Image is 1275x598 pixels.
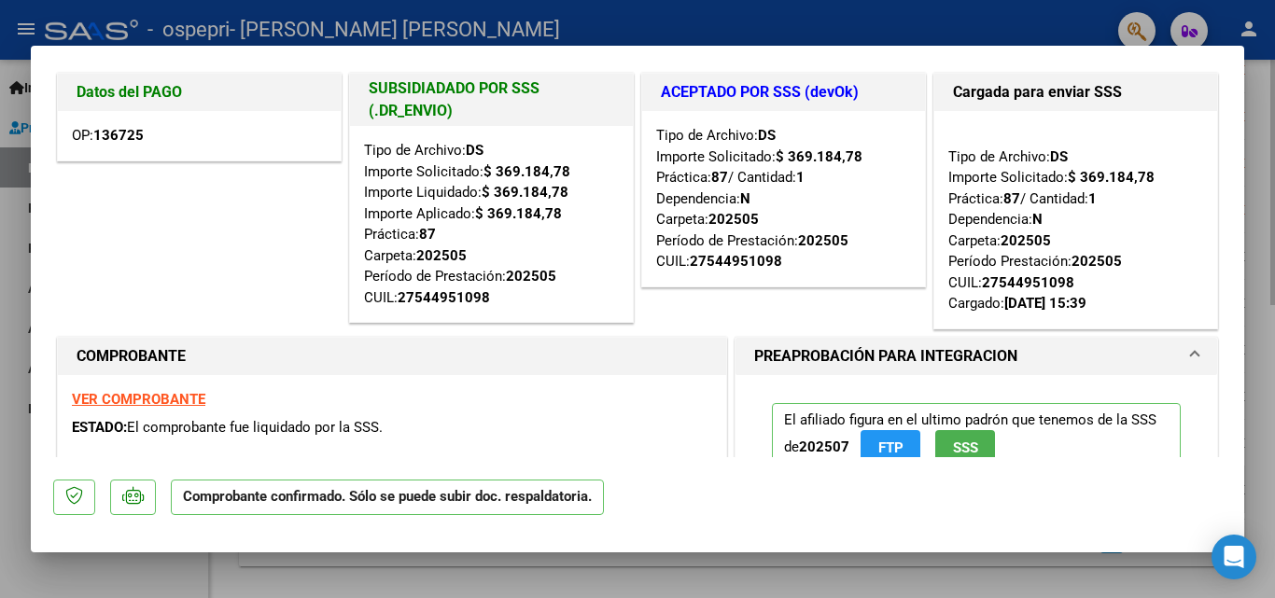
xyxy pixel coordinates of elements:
span: SSS [953,439,978,456]
strong: 202505 [1072,253,1122,270]
div: 27544951098 [690,251,782,272]
button: FTP [861,430,920,465]
span: El comprobante fue liquidado por la SSS. [127,419,383,436]
strong: $ 369.184,78 [483,163,570,180]
button: SSS [935,430,995,465]
strong: $ 369.184,78 [776,148,862,165]
h1: Cargada para enviar SSS [953,81,1198,104]
strong: 202507 [799,438,849,455]
div: Tipo de Archivo: Importe Solicitado: Práctica: / Cantidad: Dependencia: Carpeta: Período Prestaci... [948,125,1203,314]
strong: 202505 [506,268,556,285]
span: ESTADO: [72,419,127,436]
strong: DS [1050,148,1068,165]
div: 27544951098 [982,272,1074,294]
strong: DS [758,127,776,144]
strong: 136725 [93,127,144,144]
strong: COMPROBANTE [77,347,186,365]
strong: 202505 [798,232,848,249]
span: FTP [878,439,904,456]
strong: DS [466,142,483,159]
strong: $ 369.184,78 [482,184,568,201]
strong: 87 [1003,190,1020,207]
strong: [DATE] 15:39 [1004,295,1086,312]
h1: ACEPTADO POR SSS (devOk) [661,81,906,104]
strong: $ 369.184,78 [1068,169,1155,186]
h1: Datos del PAGO [77,81,322,104]
div: Open Intercom Messenger [1212,535,1256,579]
strong: 1 [796,169,805,186]
a: VER COMPROBANTE [72,391,205,408]
div: Tipo de Archivo: Importe Solicitado: Importe Liquidado: Importe Aplicado: Práctica: Carpeta: Perí... [364,140,619,308]
mat-expansion-panel-header: PREAPROBACIÓN PARA INTEGRACION [736,338,1217,375]
strong: 202505 [1001,232,1051,249]
strong: 202505 [708,211,759,228]
strong: 202505 [416,247,467,264]
strong: 87 [419,226,436,243]
p: El afiliado figura en el ultimo padrón que tenemos de la SSS de [772,403,1181,473]
h1: SUBSIDIADADO POR SSS (.DR_ENVIO) [369,77,614,122]
span: OP: [72,127,144,144]
strong: $ 369.184,78 [475,205,562,222]
strong: N [740,190,750,207]
div: Tipo de Archivo: Importe Solicitado: Práctica: / Cantidad: Dependencia: Carpeta: Período de Prest... [656,125,911,272]
strong: 1 [1088,190,1097,207]
p: Comprobante confirmado. Sólo se puede subir doc. respaldatoria. [171,480,604,516]
strong: N [1032,211,1043,228]
strong: 87 [711,169,728,186]
h1: PREAPROBACIÓN PARA INTEGRACION [754,345,1017,368]
div: 27544951098 [398,287,490,309]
